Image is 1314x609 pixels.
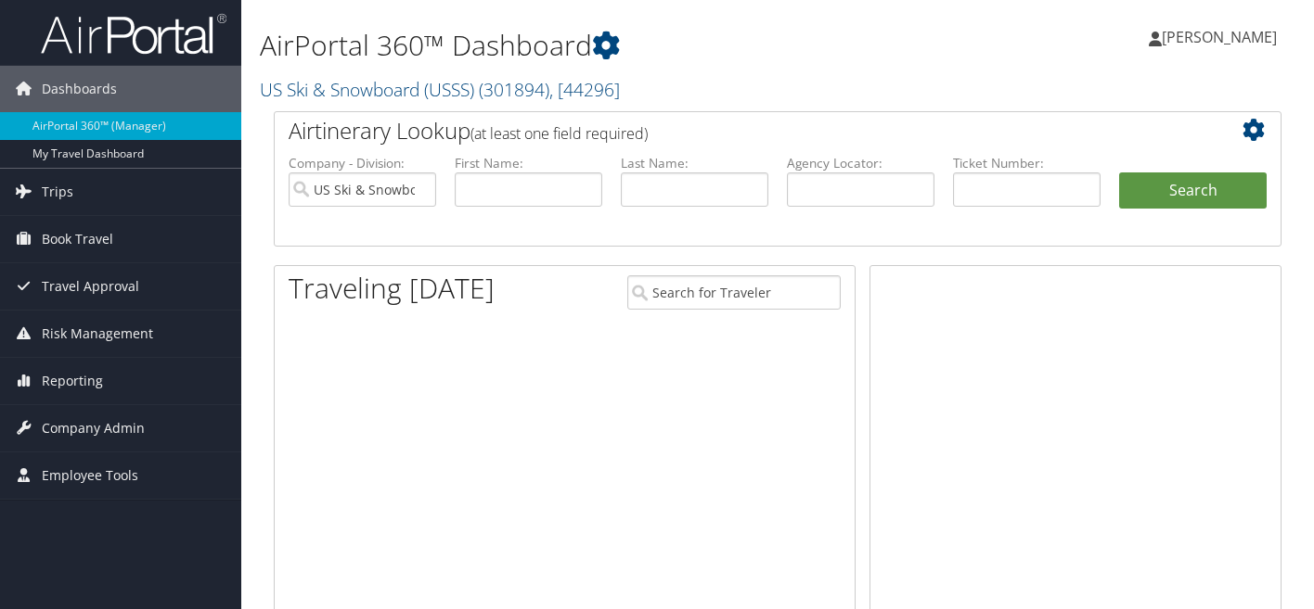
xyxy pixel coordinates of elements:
span: Book Travel [42,216,113,262]
input: Search for Traveler [627,275,842,310]
span: Risk Management [42,311,153,357]
img: airportal-logo.png [41,12,226,56]
span: Company Admin [42,405,145,451]
h1: Traveling [DATE] [289,269,495,308]
span: Dashboards [42,66,117,112]
span: (at least one field required) [470,123,648,144]
h2: Airtinerary Lookup [289,115,1183,146]
label: First Name: [455,154,602,172]
label: Agency Locator: [787,154,934,172]
span: , [ 44296 ] [549,77,620,102]
h1: AirPortal 360™ Dashboard [260,26,950,65]
a: [PERSON_NAME] [1149,9,1295,65]
span: ( 301894 ) [479,77,549,102]
span: [PERSON_NAME] [1162,27,1277,47]
label: Last Name: [621,154,768,172]
span: Travel Approval [42,263,139,310]
label: Ticket Number: [953,154,1101,172]
label: Company - Division: [289,154,436,172]
span: Reporting [42,358,103,404]
button: Search [1119,172,1267,209]
span: Trips [42,169,73,215]
a: US Ski & Snowboard (USSS) [260,77,620,102]
span: Employee Tools [42,452,138,499]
